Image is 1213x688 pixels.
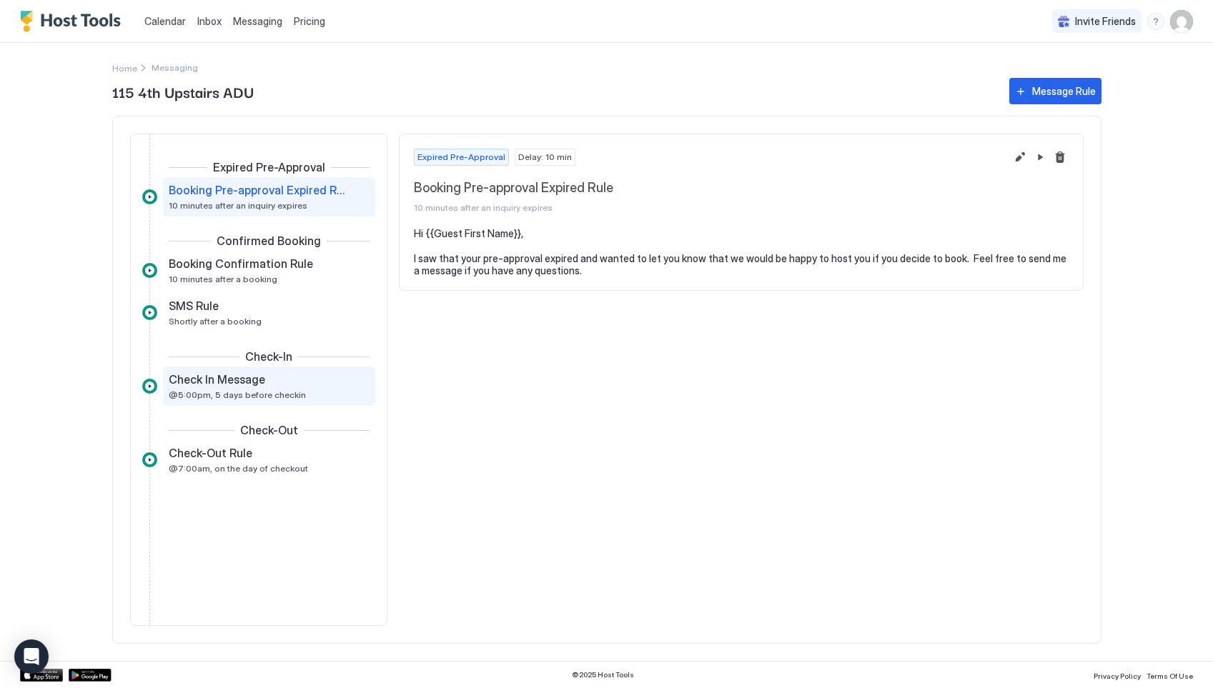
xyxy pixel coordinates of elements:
span: Confirmed Booking [217,234,321,248]
span: 10 minutes after an inquiry expires [169,200,307,211]
div: User profile [1170,10,1193,33]
span: Booking Pre-approval Expired Rule [169,183,347,197]
span: Check-Out Rule [169,446,252,460]
button: Pause Message Rule [1031,149,1049,166]
span: @7:00am, on the day of checkout [169,463,308,474]
a: Privacy Policy [1094,667,1141,682]
a: App Store [20,669,63,682]
span: Booking Pre-approval Expired Rule [414,180,1006,196]
span: @5:00pm, 5 days before checkin [169,389,306,400]
span: Breadcrumb [152,62,198,73]
div: menu [1147,13,1164,30]
span: Shortly after a booking [169,316,262,326]
a: Google Play Store [69,669,112,682]
a: Terms Of Use [1147,667,1193,682]
span: Calendar [144,15,186,27]
span: Privacy Policy [1094,672,1141,680]
a: Home [112,60,137,75]
span: Expired Pre-Approval [213,160,325,174]
div: Open Intercom Messenger [14,639,49,674]
span: 10 minutes after an inquiry expires [414,202,1006,213]
span: Check-In [245,349,292,364]
span: 115 4th Upstairs ADU [112,81,995,102]
span: Terms Of Use [1147,672,1193,680]
span: Messaging [233,15,282,27]
span: Inbox [197,15,222,27]
span: Home [112,63,137,74]
span: Invite Friends [1075,15,1136,28]
pre: Hi {{Guest First Name}}, I saw that your pre-approval expired and wanted to let you know that we ... [414,227,1069,277]
button: Message Rule [1009,78,1101,104]
span: Expired Pre-Approval [417,151,505,164]
span: Booking Confirmation Rule [169,256,313,271]
div: Message Rule [1032,84,1096,99]
span: 10 minutes after a booking [169,274,277,284]
button: Edit message rule [1011,149,1029,166]
span: SMS Rule [169,299,219,313]
a: Calendar [144,14,186,29]
span: Check In Message [169,372,265,387]
div: Breadcrumb [112,60,137,75]
span: © 2025 Host Tools [572,670,634,679]
button: Delete message rule [1051,149,1069,166]
span: Pricing [294,15,325,28]
a: Host Tools Logo [20,11,127,32]
span: Check-Out [240,423,298,437]
a: Messaging [233,14,282,29]
a: Inbox [197,14,222,29]
span: Delay: 10 min [518,151,572,164]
